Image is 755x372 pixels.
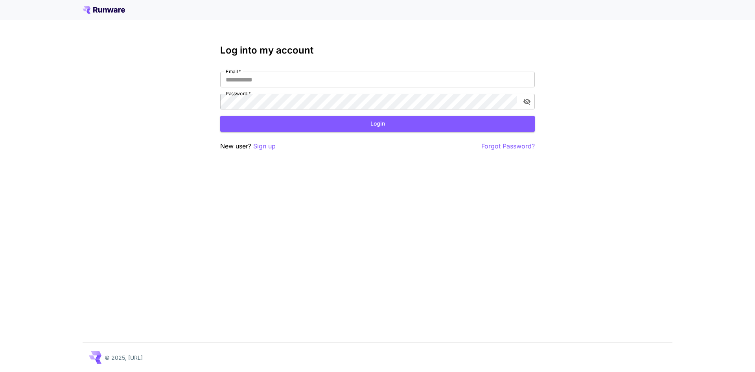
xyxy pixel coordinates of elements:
[220,141,276,151] p: New user?
[105,353,143,362] p: © 2025, [URL]
[481,141,535,151] button: Forgot Password?
[226,68,241,75] label: Email
[253,141,276,151] button: Sign up
[520,94,534,109] button: toggle password visibility
[226,90,251,97] label: Password
[220,116,535,132] button: Login
[220,45,535,56] h3: Log into my account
